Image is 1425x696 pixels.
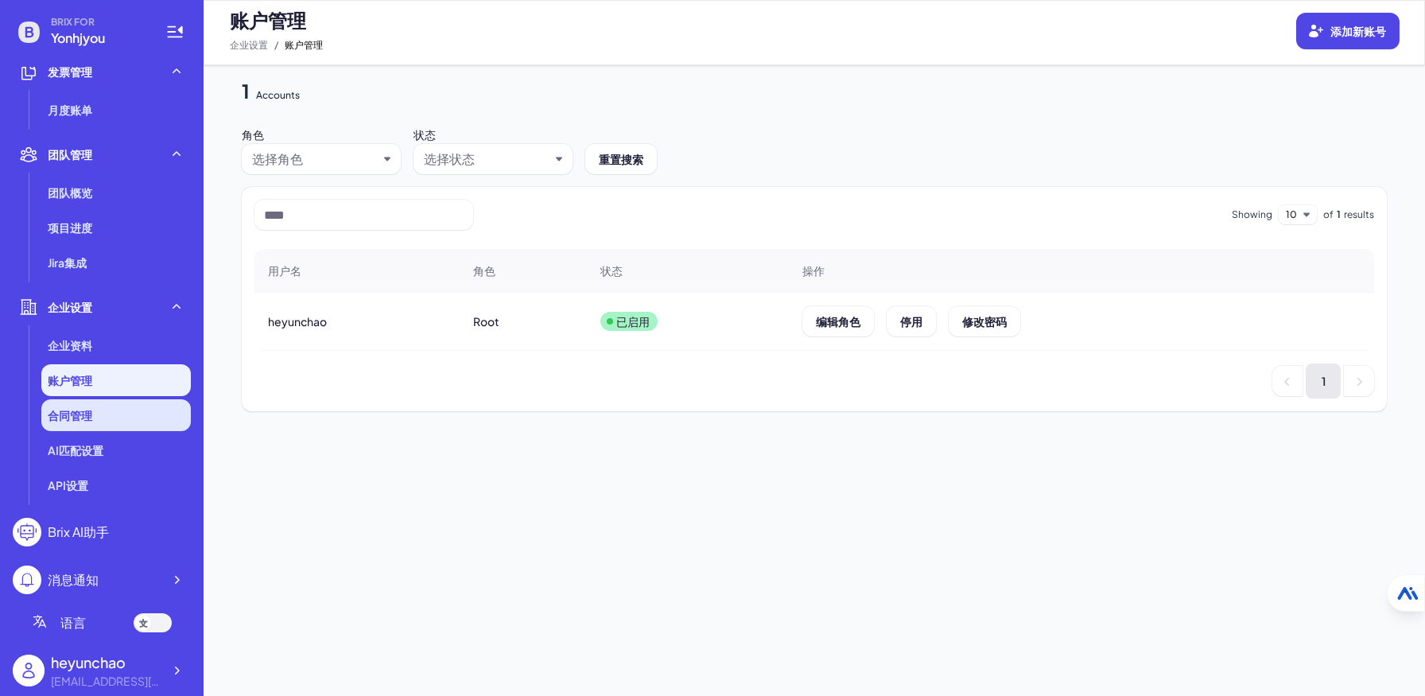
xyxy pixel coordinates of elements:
[887,306,936,336] button: 停用
[949,306,1020,336] button: 修改密码
[1330,24,1386,38] span: 添加新账号
[616,313,650,329] p: 已启用
[48,570,99,589] div: 消息通知
[48,220,92,235] span: 项目进度
[1232,208,1272,222] span: Showing
[424,150,475,169] div: 选择状态
[252,150,303,169] div: 选择角色
[48,407,92,423] span: 合同管理
[585,144,657,174] button: 重置搜索
[256,89,300,101] span: Accounts
[424,150,549,169] button: 选择状态
[48,185,92,200] span: 团队概览
[1286,205,1297,224] button: 10
[13,655,45,686] img: user_logo.png
[230,7,306,33] span: 账户管理
[51,651,162,673] div: heyunchao
[48,299,92,315] span: 企业设置
[802,262,825,278] span: 操作
[473,262,495,278] span: 角色
[1337,208,1341,222] span: 1
[1344,366,1374,396] li: 下一页
[48,442,103,458] span: AI匹配设置
[473,313,499,329] div: Root
[51,16,146,29] span: BRIX FOR
[268,262,301,278] span: 用户名
[268,313,327,329] span: heyunchao
[285,36,323,55] span: 账户管理
[48,146,92,162] span: 团队管理
[600,262,623,278] span: 状态
[51,673,162,690] div: cheivhe@gmail.com
[48,64,92,80] span: 发票管理
[1296,13,1400,49] button: 添加新账号
[48,255,87,270] span: Jira集成
[816,314,860,329] span: 编辑角色
[599,152,643,166] span: 重置搜索
[48,337,92,353] span: 企业资料
[1272,366,1303,396] li: 上一页
[252,150,378,169] button: 选择角色
[48,477,88,493] span: API设置
[51,29,146,48] span: Yonhjyou
[962,314,1007,329] span: 修改密码
[1344,208,1374,222] span: results
[1323,208,1334,222] span: of
[1306,364,1341,399] li: 第 1 页
[900,314,922,329] span: 停用
[48,102,92,118] span: 月度账单
[60,613,86,632] span: 语言
[48,523,109,542] div: Brix AI助手
[242,79,250,103] span: 1
[802,306,874,336] button: 编辑角色
[414,127,436,142] label: 状态
[242,127,264,142] label: 角色
[48,372,92,388] span: 账户管理
[274,36,278,55] span: /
